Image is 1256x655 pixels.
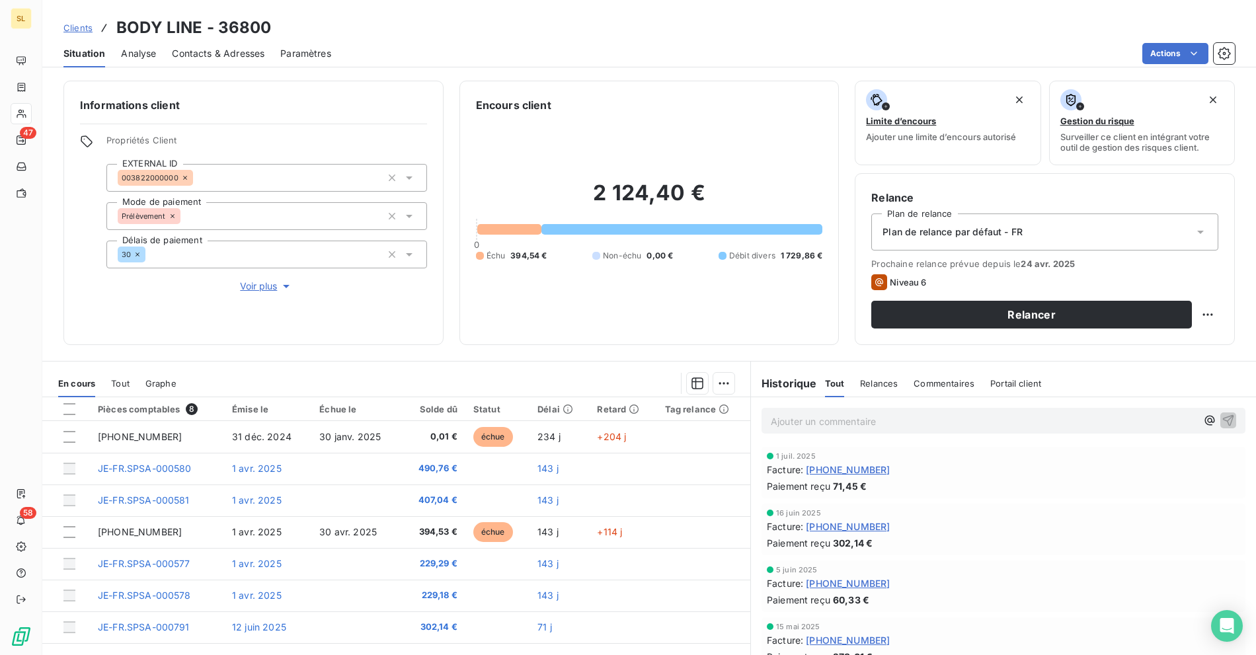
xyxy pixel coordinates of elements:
span: Ajouter une limite d’encours autorisé [866,132,1016,142]
div: Délai [537,404,581,414]
span: 15 mai 2025 [776,623,820,631]
span: Prochaine relance prévue depuis le [871,258,1218,269]
div: Tag relance [665,404,742,414]
span: 0 [474,239,479,250]
span: +204 j [597,431,626,442]
span: Plan de relance par défaut - FR [883,225,1023,239]
span: JE-FR.SPSA-000580 [98,463,192,474]
span: 003822000000 [122,174,178,182]
div: Pièces comptables [98,403,216,415]
span: JE-FR.SPSA-000577 [98,558,190,569]
span: 1 729,86 € [781,250,823,262]
span: 302,14 € [409,621,457,634]
span: Niveau 6 [890,277,926,288]
span: Échu [487,250,506,262]
span: Surveiller ce client en intégrant votre outil de gestion des risques client. [1060,132,1224,153]
span: 143 j [537,494,559,506]
div: Retard [597,404,648,414]
span: [PHONE_NUMBER] [98,526,182,537]
span: JE-FR.SPSA-000791 [98,621,190,633]
span: Facture : [767,576,803,590]
span: JE-FR.SPSA-000581 [98,494,190,506]
span: 0,01 € [409,430,457,443]
span: Analyse [121,47,156,60]
span: Commentaires [914,378,974,389]
input: Ajouter une valeur [180,210,191,222]
h6: Historique [751,375,817,391]
span: Non-échu [603,250,641,262]
h2: 2 124,40 € [476,180,823,219]
span: 71 j [537,621,552,633]
span: 407,04 € [409,494,457,507]
span: Contacts & Adresses [172,47,264,60]
div: Émise le [232,404,303,414]
span: 143 j [537,526,559,537]
span: 229,18 € [409,589,457,602]
span: 31 déc. 2024 [232,431,292,442]
a: 47 [11,130,31,151]
span: 1 avr. 2025 [232,590,282,601]
span: échue [473,522,513,542]
span: échue [473,427,513,447]
span: 5 juin 2025 [776,566,818,574]
span: Clients [63,22,93,33]
a: Clients [63,21,93,34]
span: 302,14 € [833,536,873,550]
span: [PHONE_NUMBER] [806,576,890,590]
span: 8 [186,403,198,415]
span: 234 j [537,431,561,442]
span: Prélèvement [122,212,166,220]
input: Ajouter une valeur [145,249,156,260]
div: Statut [473,404,522,414]
span: Graphe [145,378,177,389]
span: En cours [58,378,95,389]
div: Solde dû [409,404,457,414]
span: Débit divers [729,250,775,262]
span: [PHONE_NUMBER] [98,431,182,442]
span: 1 avr. 2025 [232,558,282,569]
button: Relancer [871,301,1192,328]
h3: BODY LINE - 36800 [116,16,272,40]
span: Portail client [990,378,1041,389]
button: Limite d’encoursAjouter une limite d’encours autorisé [855,81,1040,165]
span: Tout [111,378,130,389]
h6: Relance [871,190,1218,206]
span: 394,54 € [510,250,547,262]
h6: Encours client [476,97,551,113]
span: 30 janv. 2025 [319,431,381,442]
img: Logo LeanPay [11,626,32,647]
span: Paramètres [280,47,331,60]
span: Voir plus [240,280,293,293]
button: Actions [1142,43,1208,64]
span: [PHONE_NUMBER] [806,633,890,647]
span: 16 juin 2025 [776,509,821,517]
span: 60,33 € [833,593,869,607]
span: 58 [20,507,36,519]
input: Ajouter une valeur [193,172,204,184]
span: 71,45 € [833,479,867,493]
span: Relances [860,378,898,389]
span: Gestion du risque [1060,116,1134,126]
div: Open Intercom Messenger [1211,610,1243,642]
span: Limite d’encours [866,116,936,126]
span: Situation [63,47,105,60]
span: 394,53 € [409,525,457,539]
div: Échue le [319,404,393,414]
span: Tout [825,378,845,389]
span: Propriétés Client [106,135,427,153]
span: 1 juil. 2025 [776,452,816,460]
span: 490,76 € [409,462,457,475]
span: JE-FR.SPSA-000578 [98,590,191,601]
span: 1 avr. 2025 [232,494,282,506]
h6: Informations client [80,97,427,113]
span: 30 [122,250,131,258]
div: SL [11,8,32,29]
span: Facture : [767,463,803,477]
span: Facture : [767,520,803,533]
span: [PHONE_NUMBER] [806,463,890,477]
span: 229,29 € [409,557,457,570]
span: Paiement reçu [767,593,830,607]
span: 12 juin 2025 [232,621,286,633]
span: 143 j [537,590,559,601]
span: Paiement reçu [767,536,830,550]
